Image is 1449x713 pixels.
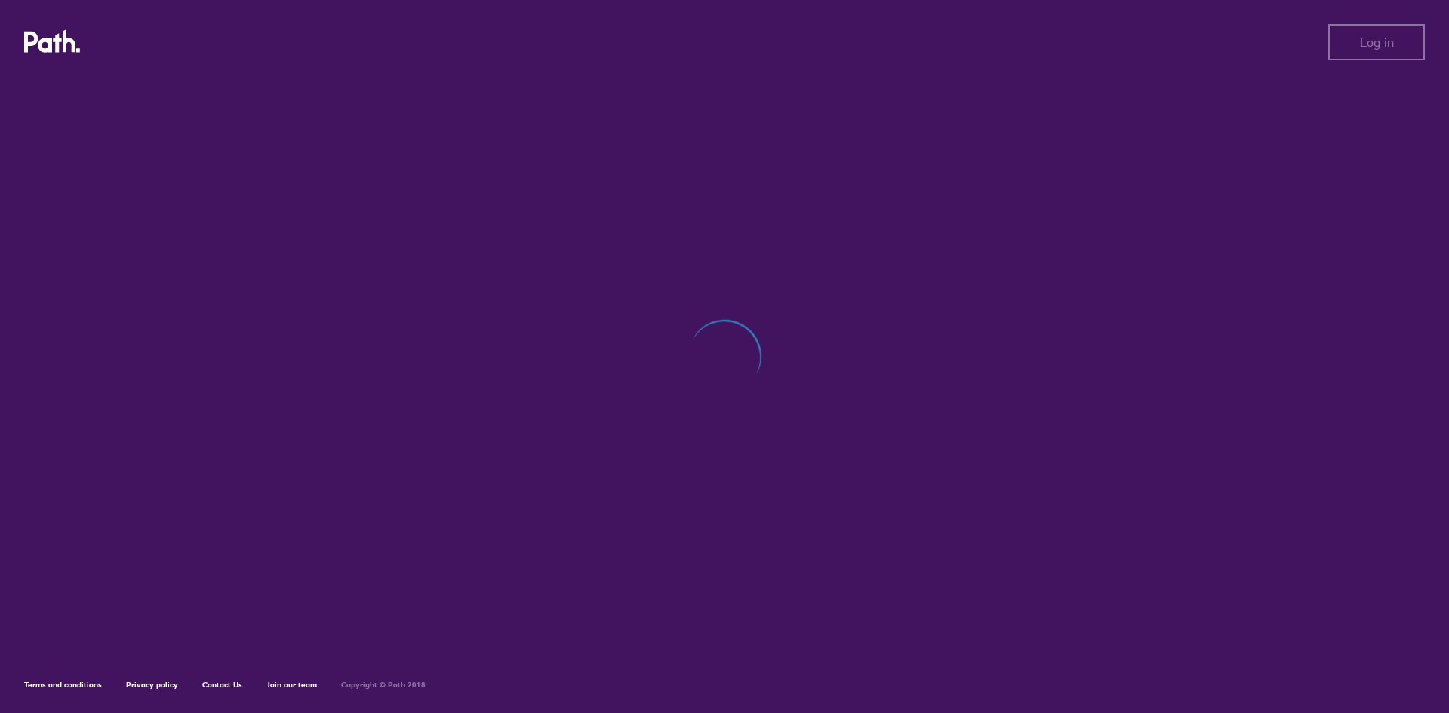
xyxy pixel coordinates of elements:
[126,680,178,690] a: Privacy policy
[24,680,102,690] a: Terms and conditions
[1360,35,1394,49] span: Log in
[341,681,426,690] h6: Copyright © Path 2018
[202,680,242,690] a: Contact Us
[1328,24,1425,60] button: Log in
[266,680,317,690] a: Join our team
